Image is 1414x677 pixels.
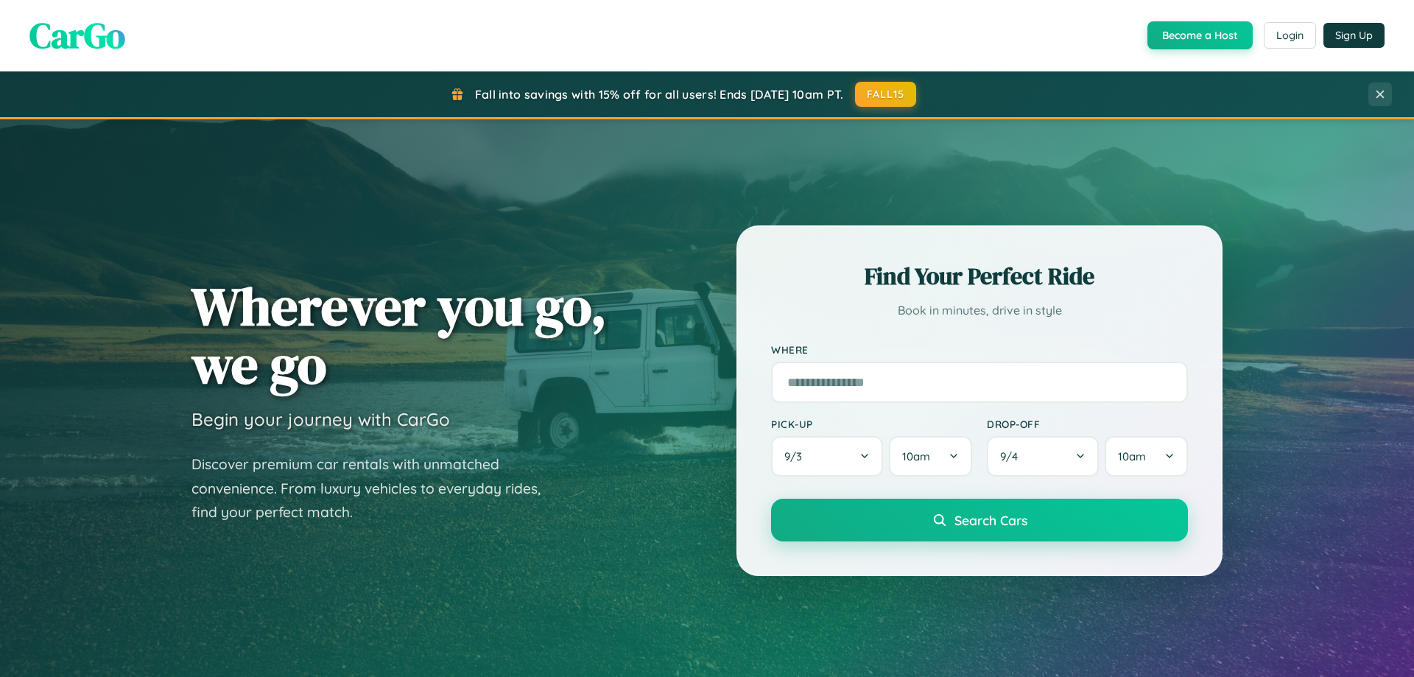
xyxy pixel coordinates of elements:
[771,300,1188,321] p: Book in minutes, drive in style
[855,82,917,107] button: FALL15
[771,260,1188,292] h2: Find Your Perfect Ride
[191,452,560,525] p: Discover premium car rentals with unmatched convenience. From luxury vehicles to everyday rides, ...
[191,408,450,430] h3: Begin your journey with CarGo
[771,418,972,430] label: Pick-up
[1147,21,1253,49] button: Become a Host
[987,418,1188,430] label: Drop-off
[1000,449,1025,463] span: 9 / 4
[1264,22,1316,49] button: Login
[784,449,809,463] span: 9 / 3
[29,11,125,60] span: CarGo
[475,87,844,102] span: Fall into savings with 15% off for all users! Ends [DATE] 10am PT.
[771,499,1188,541] button: Search Cars
[1323,23,1385,48] button: Sign Up
[771,436,883,477] button: 9/3
[889,436,972,477] button: 10am
[902,449,930,463] span: 10am
[954,512,1027,528] span: Search Cars
[191,277,607,393] h1: Wherever you go, we go
[987,436,1099,477] button: 9/4
[771,343,1188,356] label: Where
[1105,436,1188,477] button: 10am
[1118,449,1146,463] span: 10am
